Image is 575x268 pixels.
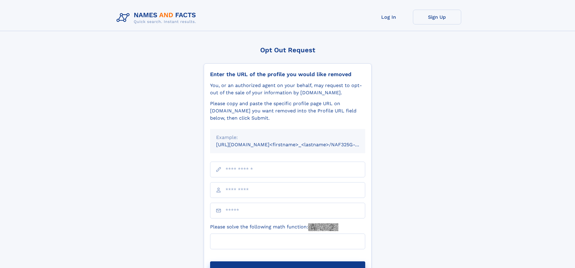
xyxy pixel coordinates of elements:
[114,10,201,26] img: Logo Names and Facts
[210,71,365,78] div: Enter the URL of the profile you would like removed
[365,10,413,24] a: Log In
[210,100,365,122] div: Please copy and paste the specific profile page URL on [DOMAIN_NAME] you want removed into the Pr...
[216,142,377,147] small: [URL][DOMAIN_NAME]<firstname>_<lastname>/NAF325G-xxxxxxxx
[204,46,372,54] div: Opt Out Request
[210,82,365,96] div: You, or an authorized agent on your behalf, may request to opt-out of the sale of your informatio...
[210,223,338,231] label: Please solve the following math function:
[413,10,461,24] a: Sign Up
[216,134,359,141] div: Example:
